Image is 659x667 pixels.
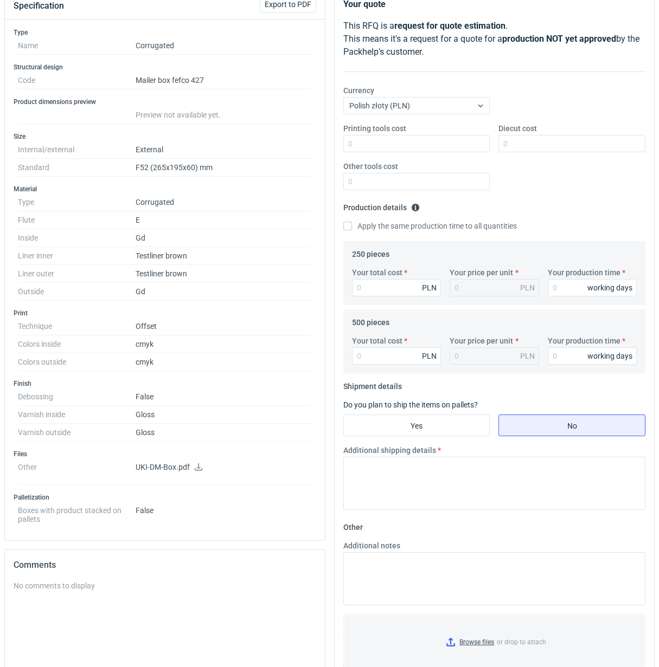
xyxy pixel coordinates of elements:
dt: Varnish inside [18,406,136,424]
strong: request for quote estimation [394,21,506,31]
label: Your total cost [352,267,402,278]
input: 0 [352,347,442,365]
dt: Type [18,193,136,211]
dd: E [136,211,312,229]
label: Your price per unit [450,267,513,278]
legend: Shipment details [343,378,402,391]
label: No [498,415,645,436]
dd: F52 (265x195x60) mm [136,159,312,177]
div: PLN [422,282,437,293]
h3: Finish [14,379,316,388]
dt: Standard [18,159,136,177]
dd: Gd [136,229,312,247]
strong: production NOT yet approved [502,34,616,44]
label: Your production time [548,267,620,278]
dd: External [136,141,312,159]
label: Additional notes [343,540,400,551]
div: PLN [520,351,535,361]
input: 0 [343,135,490,152]
div: PLN [422,351,437,361]
dt: Internal/external [18,141,136,159]
dt: Name [18,37,136,55]
dt: Outside [18,283,136,301]
div: working days [587,282,632,293]
dd: cmyk [136,353,312,371]
dd: cmyk [136,335,312,353]
dd: Mailer box fefco 427 [136,72,312,89]
h3: Material [14,185,316,193]
legend: Other [343,519,363,532]
h2: Comments [14,559,316,572]
h3: Size [14,132,316,141]
label: Your total cost [352,335,402,346]
input: 0 [548,347,637,365]
input: 0 [498,135,645,152]
h3: Product dimensions preview [14,98,316,106]
label: Yes [343,415,490,436]
label: Printing tools cost [343,123,406,134]
dt: Debossing [18,388,136,406]
label: Currency [343,85,374,96]
label: Additional shipping details [343,445,436,456]
dd: Gd [136,283,312,301]
dt: Varnish outside [18,424,136,442]
dt: Code [18,72,136,89]
legend: 500 pieces [352,314,389,327]
dd: Corrugated [136,193,312,211]
label: Apply the same production time to all quantities [343,221,517,231]
dt: Other [18,458,136,485]
dd: Gloss [136,406,312,424]
dd: Testliner brown [136,265,312,283]
label: Other tools cost [343,161,398,172]
label: Your price per unit [450,335,513,346]
div: working days [587,351,632,361]
dt: Boxes with product stacked on pallets [18,502,136,523]
h3: Palletization [14,493,316,502]
dt: Liner inner [18,247,136,265]
dd: Corrugated [136,37,312,55]
span: Export to PDF [265,1,311,8]
h3: Structural design [14,63,316,72]
h3: Print [14,309,316,318]
label: Your production time [548,335,620,346]
dd: Offset [136,318,312,335]
p: This RFQ is a . This means it's a request for a quote for a by the Packhelp's customer. [343,20,646,59]
dt: Flute [18,211,136,229]
dt: Colors inside [18,335,136,353]
input: 0 [352,279,442,296]
dt: Technique [18,318,136,335]
dt: Colors outside [18,353,136,371]
dd: Gloss [136,424,312,442]
dt: Inside [18,229,136,247]
p: UKI-DM-Box.pdf [136,463,312,472]
h3: Files [14,450,316,458]
label: Do you plan to ship the items on pallets? [343,400,478,409]
h3: Type [14,28,316,37]
dd: False [136,502,312,523]
input: 0 [548,279,637,296]
span: Polish złoty (PLN) [349,101,410,110]
dd: Testliner brown [136,247,312,265]
legend: Production details [343,199,420,212]
input: 0 [343,173,490,190]
legend: 250 pieces [352,245,389,258]
label: Diecut cost [498,123,537,134]
span: Preview not available yet. [136,111,221,119]
dt: Liner outer [18,265,136,283]
dd: False [136,388,312,406]
div: No comments to display [14,580,316,591]
div: PLN [520,282,535,293]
